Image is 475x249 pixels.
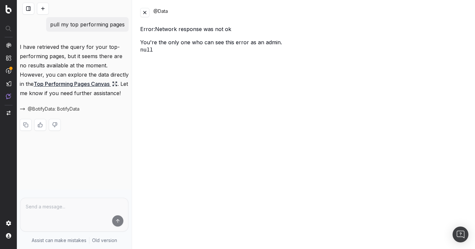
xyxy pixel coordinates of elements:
a: Top Performing Pages Canvas [34,79,117,89]
img: Studio [6,81,11,86]
img: Switch project [7,111,11,115]
img: My account [6,233,11,238]
p: Assist can make mistakes [32,237,86,244]
img: Activation [6,68,11,74]
div: @Data [153,8,467,17]
img: Assist [6,93,11,99]
img: Setting [6,221,11,226]
p: I have retrieved the query for your top-performing pages, but it seems there are no results avail... [20,42,129,98]
img: Intelligence [6,55,11,61]
p: pull my top performing pages [50,20,125,29]
a: Old version [92,237,117,244]
img: Analytics [6,43,11,48]
pre: null [140,46,467,54]
img: Botify logo [6,5,12,14]
div: Open Intercom Messenger [453,227,468,242]
div: You're the only one who can see this error as an admin. [140,38,467,54]
div: Error: Network response was not ok [140,25,467,33]
button: @BotifyData: BotifyData [20,106,87,112]
span: @BotifyData: BotifyData [28,106,79,112]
